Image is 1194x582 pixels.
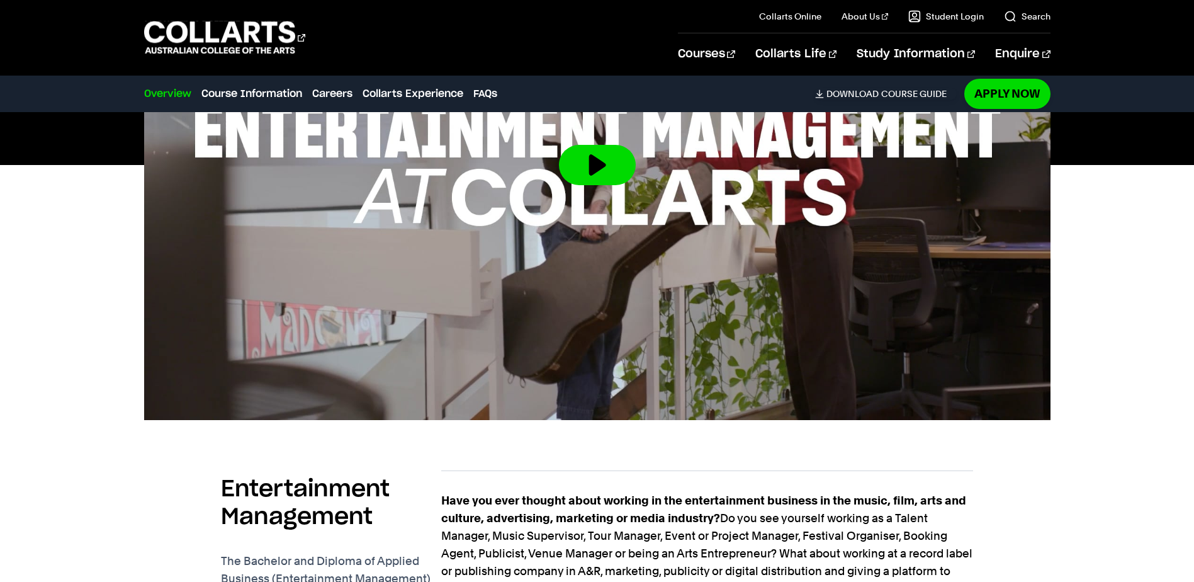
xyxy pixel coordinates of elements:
a: Collarts Experience [363,86,463,101]
a: Course Information [201,86,302,101]
a: DownloadCourse Guide [815,88,957,100]
a: Collarts Life [755,33,836,75]
a: Student Login [908,10,984,23]
a: FAQs [473,86,497,101]
a: Collarts Online [759,10,821,23]
a: Search [1004,10,1050,23]
strong: Have you ever thought about working in the entertainment business in the music, film, arts and cu... [441,494,966,525]
h2: Entertainment Management [221,476,441,531]
a: Enquire [995,33,1050,75]
a: Study Information [857,33,975,75]
span: Download [826,88,879,100]
a: Overview [144,86,191,101]
div: Go to homepage [144,20,305,55]
a: Careers [312,86,352,101]
a: Apply Now [964,79,1050,108]
a: Courses [678,33,735,75]
a: About Us [842,10,888,23]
